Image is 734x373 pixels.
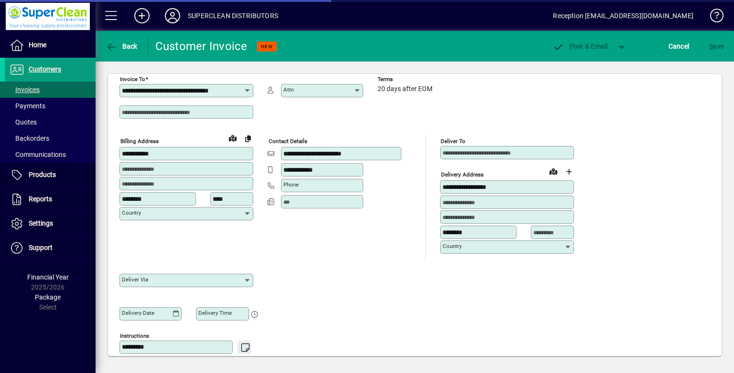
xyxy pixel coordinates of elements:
[283,181,299,188] mat-label: Phone
[441,138,465,145] mat-label: Deliver To
[103,38,140,55] button: Back
[548,38,613,55] button: Post & Email
[5,146,96,163] a: Communications
[35,293,61,301] span: Package
[122,310,154,316] mat-label: Delivery date
[96,38,148,55] app-page-header-button: Back
[240,131,256,146] button: Copy to Delivery address
[157,7,188,24] button: Profile
[155,39,248,54] div: Customer Invoice
[378,85,432,93] span: 20 days after EOM
[561,164,576,179] button: Choose address
[106,42,138,50] span: Back
[5,187,96,211] a: Reports
[10,118,37,126] span: Quotes
[122,209,141,216] mat-label: Country
[29,219,53,227] span: Settings
[127,7,157,24] button: Add
[5,114,96,130] a: Quotes
[552,42,608,50] span: ost & Email
[122,276,148,283] mat-label: Deliver via
[283,86,294,93] mat-label: Attn
[27,273,69,281] span: Financial Year
[5,98,96,114] a: Payments
[553,8,693,23] div: Reception [EMAIL_ADDRESS][DOMAIN_NAME]
[569,42,573,50] span: P
[5,236,96,260] a: Support
[198,310,232,316] mat-label: Delivery time
[29,195,52,203] span: Reports
[666,38,692,55] button: Cancel
[669,39,690,54] span: Cancel
[709,39,724,54] span: ave
[5,33,96,57] a: Home
[10,102,45,110] span: Payments
[29,171,56,178] span: Products
[29,41,46,49] span: Home
[120,332,149,339] mat-label: Instructions
[10,135,49,142] span: Backorders
[709,42,713,50] span: S
[546,164,561,179] a: View on map
[171,354,246,365] mat-hint: Use 'Enter' to start a new line
[261,43,273,50] span: NEW
[707,38,726,55] button: Save
[378,76,435,83] span: Terms
[443,243,462,249] mat-label: Country
[5,212,96,236] a: Settings
[5,82,96,98] a: Invoices
[10,86,40,93] span: Invoices
[188,8,278,23] div: SUPERCLEAN DISTRIBUTORS
[5,130,96,146] a: Backorders
[5,163,96,187] a: Products
[29,244,53,251] span: Support
[29,65,61,73] span: Customers
[120,76,145,83] mat-label: Invoice To
[10,151,66,158] span: Communications
[703,2,722,33] a: Knowledge Base
[225,130,240,145] a: View on map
